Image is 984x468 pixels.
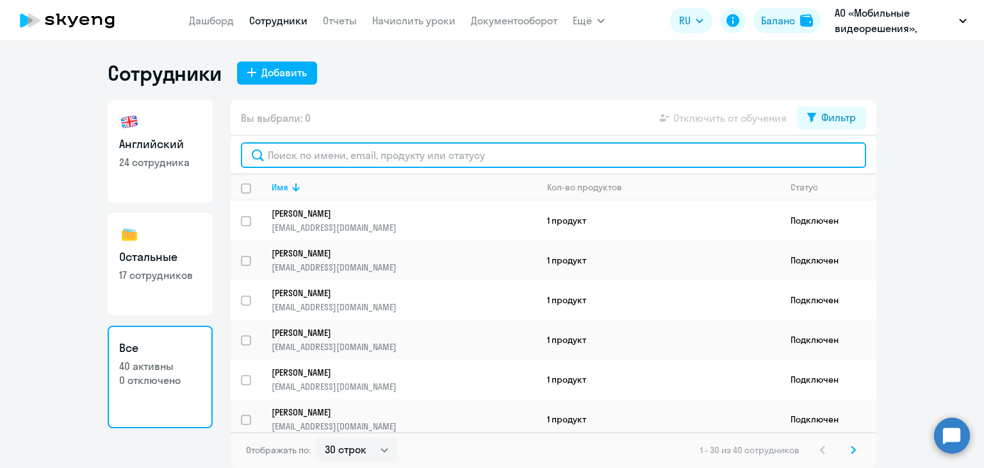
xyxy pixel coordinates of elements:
a: Документооборот [471,14,557,27]
a: [PERSON_NAME][EMAIL_ADDRESS][DOMAIN_NAME] [272,287,536,313]
p: [EMAIL_ADDRESS][DOMAIN_NAME] [272,341,536,353]
p: АО «Мобильные видеорешения», МОБИЛЬНЫЕ ВИДЕОРЕШЕНИЯ, АО [835,5,954,36]
span: Ещё [573,13,592,28]
a: Отчеты [323,14,357,27]
td: 1 продукт [537,399,780,439]
td: Подключен [780,399,876,439]
a: Начислить уроки [372,14,455,27]
button: Ещё [573,8,605,33]
h3: Остальные [119,249,201,265]
button: Фильтр [797,106,866,130]
span: RU [679,13,691,28]
div: Кол-во продуктов [547,181,622,193]
p: [PERSON_NAME] [272,208,519,219]
h3: Английский [119,136,201,153]
p: [EMAIL_ADDRESS][DOMAIN_NAME] [272,301,536,313]
div: Статус [791,181,876,193]
p: [EMAIL_ADDRESS][DOMAIN_NAME] [272,262,536,273]
p: [PERSON_NAME] [272,247,519,259]
td: Подключен [780,360,876,399]
p: 17 сотрудников [119,268,201,282]
p: [PERSON_NAME] [272,327,519,338]
a: Дашборд [189,14,234,27]
div: Имя [272,181,288,193]
p: 0 отключено [119,373,201,387]
button: RU [670,8,712,33]
p: [PERSON_NAME] [272,406,519,418]
div: Статус [791,181,818,193]
a: [PERSON_NAME][EMAIL_ADDRESS][DOMAIN_NAME] [272,406,536,432]
p: 40 активны [119,359,201,373]
td: 1 продукт [537,240,780,280]
p: [EMAIL_ADDRESS][DOMAIN_NAME] [272,381,536,392]
a: Английский24 сотрудника [108,100,213,203]
a: [PERSON_NAME][EMAIL_ADDRESS][DOMAIN_NAME] [272,247,536,273]
td: 1 продукт [537,320,780,360]
input: Поиск по имени, email, продукту или статусу [241,142,866,168]
div: Имя [272,181,536,193]
a: [PERSON_NAME][EMAIL_ADDRESS][DOMAIN_NAME] [272,327,536,353]
a: Сотрудники [249,14,307,27]
span: 1 - 30 из 40 сотрудников [700,444,799,456]
p: [PERSON_NAME] [272,367,519,378]
td: Подключен [780,280,876,320]
div: Добавить [261,65,307,80]
td: 1 продукт [537,360,780,399]
a: [PERSON_NAME][EMAIL_ADDRESS][DOMAIN_NAME] [272,367,536,392]
span: Вы выбрали: 0 [241,110,311,126]
img: balance [800,14,813,27]
td: 1 продукт [537,201,780,240]
div: Фильтр [821,110,856,125]
td: Подключен [780,201,876,240]
a: Все40 активны0 отключено [108,326,213,428]
h3: Все [119,340,201,356]
td: Подключен [780,240,876,280]
p: [EMAIL_ADDRESS][DOMAIN_NAME] [272,421,536,432]
p: 24 сотрудника [119,155,201,169]
a: Остальные17 сотрудников [108,213,213,315]
p: [PERSON_NAME] [272,287,519,299]
p: [EMAIL_ADDRESS][DOMAIN_NAME] [272,222,536,233]
td: Подключен [780,320,876,360]
h1: Сотрудники [108,60,222,86]
a: [PERSON_NAME][EMAIL_ADDRESS][DOMAIN_NAME] [272,208,536,233]
button: Добавить [237,62,317,85]
img: others [119,224,140,245]
td: 1 продукт [537,280,780,320]
button: АО «Мобильные видеорешения», МОБИЛЬНЫЕ ВИДЕОРЕШЕНИЯ, АО [828,5,973,36]
div: Кол-во продуктов [547,181,780,193]
img: english [119,112,140,132]
div: Баланс [761,13,795,28]
button: Балансbalance [753,8,821,33]
span: Отображать по: [246,444,311,456]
